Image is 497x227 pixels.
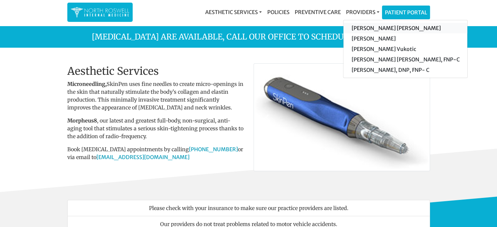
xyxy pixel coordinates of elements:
a: [EMAIL_ADDRESS][DOMAIN_NAME] [96,154,190,160]
p: Book [MEDICAL_DATA] appointments by calling or via email to [67,145,244,161]
a: [PERSON_NAME] [PERSON_NAME], FNP-C [343,54,467,65]
a: Providers [343,6,382,19]
a: [PERSON_NAME], DNP, FNP- C [343,65,467,75]
li: Please check with your insurance to make sure our practice providers are listed. [67,200,430,216]
a: Preventive Care [292,6,343,19]
a: Policies [264,6,292,19]
a: [PERSON_NAME] [343,33,467,44]
p: , our latest and greatest full-body, non-surgical, anti-aging tool that stimulates a serious skin... [67,117,244,140]
img: North Roswell Internal Medicine [71,6,129,19]
h2: Aesthetic Services [67,65,244,77]
strong: Microneedling, [67,81,107,87]
a: Aesthetic Services [203,6,264,19]
a: [PERSON_NAME] Vukotic [343,44,467,54]
a: Patient Portal [382,6,430,19]
b: Morpheus8 [67,117,97,124]
p: SkinPen uses fine needles to create micro-openings in the skin that naturally stimulate the body’... [67,80,244,111]
p: [MEDICAL_DATA] are available, call our office to schedule! 770.645.0017 [62,31,435,43]
a: [PERSON_NAME] [PERSON_NAME] [343,23,467,33]
a: [PHONE_NUMBER] [189,146,238,153]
